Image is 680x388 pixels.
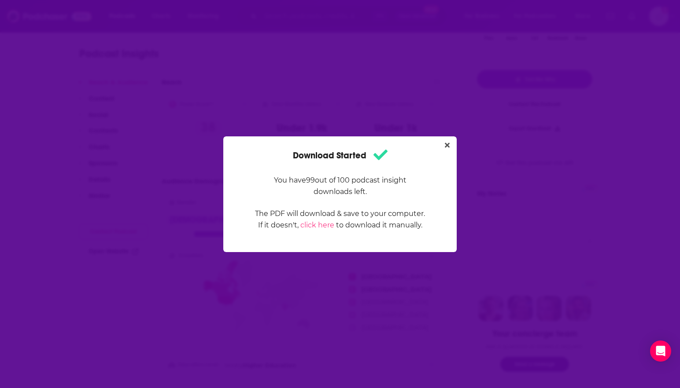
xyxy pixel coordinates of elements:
p: The PDF will download & save to your computer. If it doesn't, to download it manually. [255,208,425,231]
p: You have 99 out of 100 podcast insight downloads left. [255,175,425,198]
h1: Download Started [293,147,388,164]
button: Close [441,140,453,151]
a: click here [300,221,334,229]
div: Open Intercom Messenger [650,340,671,362]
